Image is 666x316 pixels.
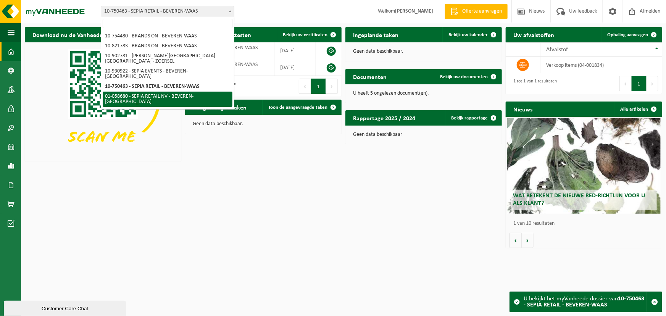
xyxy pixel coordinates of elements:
button: Previous [619,76,632,91]
a: Offerte aanvragen [445,4,508,19]
h2: Rapportage 2025 / 2024 [345,110,423,125]
h2: Ingeplande taken [345,27,406,42]
p: Geen data beschikbaar [353,132,494,137]
a: Toon de aangevraagde taken [262,100,341,115]
strong: 10-750463 - SEPIA RETAIL - BEVEREN-WAAS [524,296,644,308]
a: Bekijk rapportage [445,110,501,126]
a: Ophaling aanvragen [601,27,661,42]
h2: Download nu de Vanheede+ app! [25,27,127,42]
span: Bekijk uw certificaten [283,32,327,37]
iframe: chat widget [4,299,127,316]
p: 1 van 10 resultaten [513,221,658,226]
span: Ophaling aanvragen [607,32,648,37]
span: Offerte aanvragen [460,8,504,15]
button: Volgende [522,233,534,248]
li: 10-930922 - SEPIA EVENTS - BEVEREN-[GEOGRAPHIC_DATA] [103,66,232,82]
button: Previous [299,79,311,94]
li: 10-918625 - [PERSON_NAME][GEOGRAPHIC_DATA] - [GEOGRAPHIC_DATA] - [GEOGRAPHIC_DATA]-[GEOGRAPHIC_DATA] [103,107,232,127]
button: 1 [311,79,326,94]
a: Bekijk uw documenten [434,69,501,84]
li: 10-821783 - BRANDS ON - BEVEREN-WAAS [103,41,232,51]
button: Vorige [510,233,522,248]
span: Bekijk uw kalender [448,32,488,37]
p: Geen data beschikbaar. [353,49,494,54]
li: 01-058680 - SEPIA RETAIL NV - BEVEREN-[GEOGRAPHIC_DATA] [103,92,232,107]
p: Geen data beschikbaar. [193,121,334,127]
a: Wat betekent de nieuwe RED-richtlijn voor u als klant? [507,118,661,214]
p: U heeft 5 ongelezen document(en). [353,91,494,96]
strong: [PERSON_NAME] [395,8,433,14]
li: 10-750463 - SEPIA RETAIL - BEVEREN-WAAS [103,82,232,92]
h2: Nieuws [506,102,540,116]
span: Bekijk uw documenten [440,74,488,79]
button: 1 [632,76,647,91]
span: 10-750463 - SEPIA RETAIL - BEVEREN-WAAS [101,6,234,17]
div: 1 tot 1 van 1 resultaten [510,75,557,92]
td: [DATE] [274,42,316,59]
span: Afvalstof [546,47,568,53]
h2: Documenten [345,69,394,84]
li: 10-902781 - [PERSON_NAME][GEOGRAPHIC_DATA] [GEOGRAPHIC_DATA] - ZOERSEL [103,51,232,66]
h2: Uw afvalstoffen [506,27,562,42]
button: Next [326,79,338,94]
button: Next [647,76,658,91]
span: Wat betekent de nieuwe RED-richtlijn voor u als klant? [513,193,645,206]
a: Alle artikelen [614,102,661,117]
a: Bekijk uw certificaten [277,27,341,42]
td: [DATE] [274,59,316,76]
a: Bekijk uw kalender [442,27,501,42]
li: 10-754480 - BRANDS ON - BEVEREN-WAAS [103,31,232,41]
div: U bekijkt het myVanheede dossier van [524,292,647,312]
img: Download de VHEPlus App [25,42,181,160]
span: Toon de aangevraagde taken [268,105,327,110]
td: verkoop items (04-001834) [540,57,662,73]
